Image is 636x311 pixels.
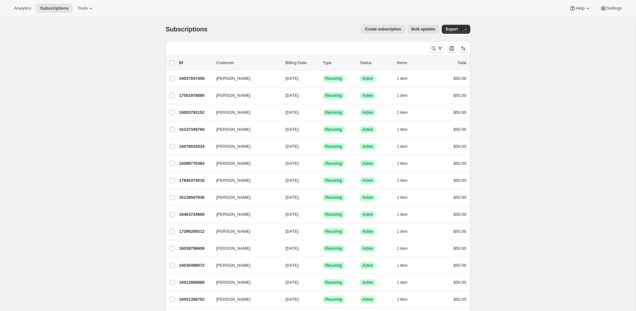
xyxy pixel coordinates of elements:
button: 1 item [397,210,415,219]
button: 1 item [397,193,415,202]
span: $50.00 [454,297,466,302]
span: 1 item [397,144,408,149]
button: Help [565,4,595,13]
button: 1 item [397,261,415,270]
button: 1 item [397,159,415,168]
button: [PERSON_NAME] [213,175,277,186]
p: 16030499072 [179,262,211,269]
span: Recurring [325,76,342,81]
span: $50.00 [454,144,466,149]
button: [PERSON_NAME] [213,277,277,288]
div: 16003793152[PERSON_NAME][DATE]SuccessRecurringSuccessActive1 item$50.00 [179,108,466,117]
p: Status [360,60,392,66]
span: Active [363,280,373,285]
button: Sort the results [459,44,468,53]
span: Recurring [325,263,342,268]
span: 1 item [397,93,408,98]
div: 17501978880[PERSON_NAME][DATE]SuccessRecurringSuccessActive1 item$50.00 [179,91,466,100]
p: 17840374016 [179,177,211,184]
span: Recurring [325,212,342,217]
span: $50.00 [454,76,466,81]
p: ID [179,60,211,66]
span: Bulk updates [411,27,435,32]
button: [PERSON_NAME] [213,124,277,135]
div: 16038756608[PERSON_NAME][DATE]SuccessRecurringSuccessActive1 item$50.00 [179,244,466,253]
span: [DATE] [286,93,299,98]
span: 1 item [397,110,408,115]
span: [DATE] [286,280,299,285]
span: 1 item [397,297,408,302]
div: 16030499072[PERSON_NAME][DATE]SuccessRecurringSuccessActive1 item$50.00 [179,261,466,270]
span: $50.00 [454,212,466,217]
span: Recurring [325,280,342,285]
p: 16463724800 [179,211,211,218]
button: [PERSON_NAME] [213,226,277,237]
span: 1 item [397,212,408,217]
span: Recurring [325,178,342,183]
button: [PERSON_NAME] [213,73,277,84]
button: 1 item [397,125,415,134]
span: 1 item [397,161,408,166]
button: [PERSON_NAME] [213,294,277,305]
p: 17501978880 [179,92,211,99]
span: [PERSON_NAME] [216,262,251,269]
button: [PERSON_NAME] [213,107,277,118]
span: Recurring [325,246,342,251]
p: Customer [216,60,280,66]
button: [PERSON_NAME] [213,192,277,203]
button: 1 item [397,108,415,117]
span: [PERSON_NAME] [216,211,251,218]
span: Active [363,212,373,217]
span: 1 item [397,280,408,285]
span: [PERSON_NAME] [216,126,251,133]
span: Help [576,6,584,11]
span: Active [363,229,373,234]
div: IDCustomerBilling DateTypeStatusItemsTotal [179,60,466,66]
div: Items [397,60,429,66]
span: Create subscription [365,27,401,32]
span: 1 item [397,246,408,251]
span: [PERSON_NAME] [216,92,251,99]
p: Total [457,60,466,66]
button: 1 item [397,91,415,100]
button: 1 item [397,176,415,185]
span: [DATE] [286,246,299,251]
button: [PERSON_NAME] [213,243,277,254]
span: Active [363,144,373,149]
button: Settings [596,4,626,13]
p: 16051306752 [179,296,211,303]
span: Active [363,246,373,251]
p: 17396269312 [179,228,211,235]
button: Bulk updates [407,25,439,34]
span: 1 item [397,229,408,234]
span: [DATE] [286,161,299,166]
div: 16076833024[PERSON_NAME][DATE]SuccessRecurringSuccessActive1 item$50.00 [179,142,466,151]
span: [DATE] [286,195,299,200]
span: Active [363,195,373,200]
div: 16037937408[PERSON_NAME][DATE]SuccessRecurringSuccessActive1 item$50.00 [179,74,466,83]
span: 1 item [397,127,408,132]
p: 16138567936 [179,194,211,201]
span: 1 item [397,195,408,200]
span: $50.00 [454,280,466,285]
span: [PERSON_NAME] [216,160,251,167]
span: Settings [607,6,622,11]
span: [DATE] [286,263,299,268]
span: [DATE] [286,144,299,149]
button: [PERSON_NAME] [213,260,277,271]
p: 16147349760 [179,126,211,133]
span: [PERSON_NAME] [216,194,251,201]
button: 1 item [397,278,415,287]
span: [DATE] [286,127,299,132]
span: [DATE] [286,212,299,217]
span: Recurring [325,297,342,302]
span: Active [363,93,373,98]
p: 16089776384 [179,160,211,167]
span: $50.00 [454,195,466,200]
button: Tools [74,4,98,13]
span: Active [363,127,373,132]
span: Active [363,76,373,81]
span: $50.00 [454,263,466,268]
span: Active [363,263,373,268]
span: $50.00 [454,127,466,132]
